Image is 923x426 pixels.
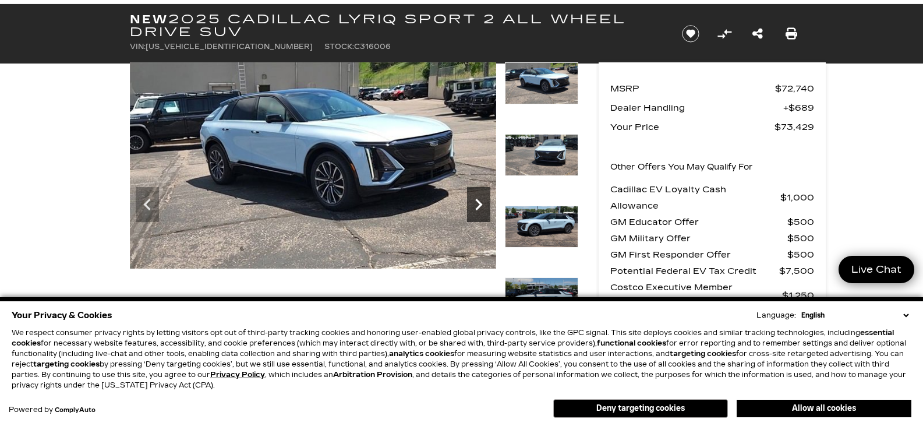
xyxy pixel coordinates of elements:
[610,214,787,230] span: GM Educator Offer
[610,100,783,116] span: Dealer Handling
[775,119,814,135] span: $73,429
[130,62,496,269] img: New 2025 Nimbus Metallic Cadillac Sport 2 image 2
[610,247,814,263] a: GM First Responder Offer $500
[324,43,354,51] span: Stock:
[333,371,412,379] strong: Arbitration Provision
[780,189,814,206] span: $1,000
[610,230,787,247] span: GM Military Offer
[389,350,454,358] strong: analytics cookies
[610,181,814,214] a: Cadillac EV Loyalty Cash Allowance $1,000
[752,26,763,42] a: Share this New 2025 Cadillac LYRIQ Sport 2 All Wheel Drive SUV
[610,279,814,312] a: Costco Executive Member Incentive $1,250
[783,100,814,116] span: $689
[610,263,779,279] span: Potential Federal EV Tax Credit
[798,310,911,321] select: Language Select
[505,277,578,319] img: New 2025 Nimbus Metallic Cadillac Sport 2 image 5
[9,406,96,414] div: Powered by
[787,214,814,230] span: $500
[210,371,265,379] a: Privacy Policy
[553,399,728,418] button: Deny targeting cookies
[786,26,797,42] a: Print this New 2025 Cadillac LYRIQ Sport 2 All Wheel Drive SUV
[775,80,814,97] span: $72,740
[130,13,663,38] h1: 2025 Cadillac LYRIQ Sport 2 All Wheel Drive SUV
[354,43,391,51] span: C316006
[846,263,907,276] span: Live Chat
[610,80,775,97] span: MSRP
[787,230,814,247] span: $500
[130,43,146,51] span: VIN:
[839,256,914,283] a: Live Chat
[12,307,112,323] span: Your Privacy & Cookies
[505,134,578,176] img: New 2025 Nimbus Metallic Cadillac Sport 2 image 3
[12,328,911,390] p: We respect consumer privacy rights by letting visitors opt out of third-party tracking cookies an...
[505,62,578,104] img: New 2025 Nimbus Metallic Cadillac Sport 2 image 2
[782,287,814,304] span: $1,250
[610,279,782,312] span: Costco Executive Member Incentive
[610,119,775,135] span: Your Price
[33,360,100,368] strong: targeting cookies
[610,263,814,279] a: Potential Federal EV Tax Credit $7,500
[678,24,703,43] button: Save vehicle
[136,187,159,222] div: Previous
[610,230,814,247] a: GM Military Offer $500
[146,43,313,51] span: [US_VEHICLE_IDENTIFICATION_NUMBER]
[779,263,814,279] span: $7,500
[610,181,780,214] span: Cadillac EV Loyalty Cash Allowance
[737,400,911,417] button: Allow all cookies
[716,25,733,43] button: Compare Vehicle
[610,247,787,263] span: GM First Responder Offer
[610,119,814,135] a: Your Price $73,429
[787,247,814,263] span: $500
[55,407,96,414] a: ComplyAuto
[610,159,753,175] p: Other Offers You May Qualify For
[610,100,814,116] a: Dealer Handling $689
[610,80,814,97] a: MSRP $72,740
[597,339,666,347] strong: functional cookies
[610,214,814,230] a: GM Educator Offer $500
[756,312,796,319] div: Language:
[505,206,578,248] img: New 2025 Nimbus Metallic Cadillac Sport 2 image 4
[670,350,736,358] strong: targeting cookies
[467,187,490,222] div: Next
[130,12,168,26] strong: New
